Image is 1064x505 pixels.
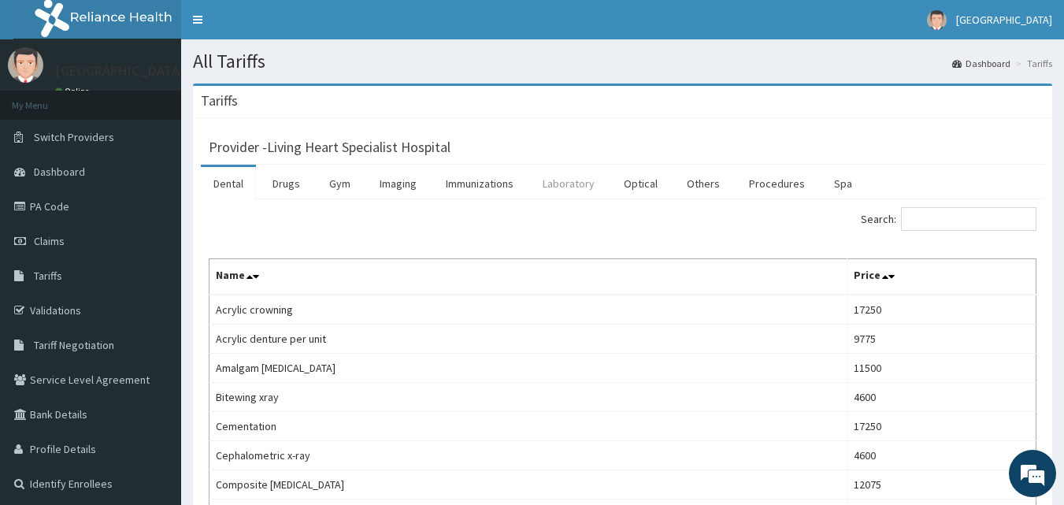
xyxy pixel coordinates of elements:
li: Tariffs [1012,57,1052,70]
td: 4600 [847,441,1036,470]
a: Others [674,167,732,200]
a: Spa [821,167,865,200]
input: Search: [901,207,1036,231]
a: Gym [317,167,363,200]
span: Dashboard [34,165,85,179]
a: Procedures [736,167,817,200]
td: Acrylic crowning [209,295,847,325]
td: 4600 [847,383,1036,412]
img: User Image [927,10,947,30]
a: Online [55,86,93,97]
td: 9775 [847,325,1036,354]
td: 11500 [847,354,1036,383]
a: Immunizations [433,167,526,200]
a: Drugs [260,167,313,200]
td: 12075 [847,470,1036,499]
span: Claims [34,234,65,248]
h3: Tariffs [201,94,238,108]
img: User Image [8,47,43,83]
td: Bitewing xray [209,383,847,412]
span: [GEOGRAPHIC_DATA] [956,13,1052,27]
a: Dashboard [952,57,1010,70]
span: Tariffs [34,269,62,283]
td: 17250 [847,412,1036,441]
label: Search: [861,207,1036,231]
p: [GEOGRAPHIC_DATA] [55,64,185,78]
td: Cephalometric x-ray [209,441,847,470]
a: Dental [201,167,256,200]
th: Price [847,259,1036,295]
td: Composite [MEDICAL_DATA] [209,470,847,499]
h3: Provider - Living Heart Specialist Hospital [209,140,450,154]
td: Acrylic denture per unit [209,325,847,354]
span: Tariff Negotiation [34,338,114,352]
td: 17250 [847,295,1036,325]
span: Switch Providers [34,130,114,144]
a: Laboratory [530,167,607,200]
a: Imaging [367,167,429,200]
a: Optical [611,167,670,200]
td: Amalgam [MEDICAL_DATA] [209,354,847,383]
td: Cementation [209,412,847,441]
h1: All Tariffs [193,51,1052,72]
th: Name [209,259,847,295]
